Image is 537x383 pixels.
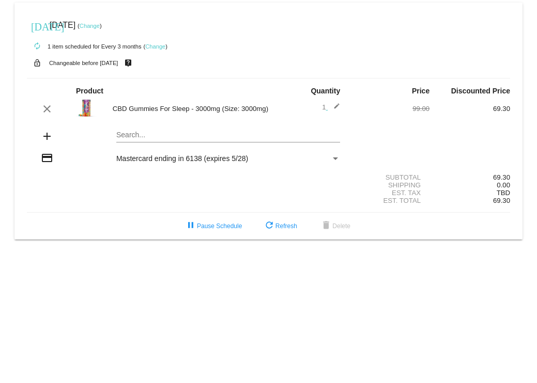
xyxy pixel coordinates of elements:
strong: Price [412,87,429,95]
button: Pause Schedule [176,217,250,235]
div: Shipping [349,181,429,189]
span: 0.00 [497,181,510,189]
div: Subtotal [349,173,429,181]
span: 1 [322,103,340,111]
a: Change [80,23,100,29]
mat-select: Payment Method [116,154,340,163]
span: Pause Schedule [185,222,242,230]
small: 1 item scheduled for Every 3 months [27,43,142,50]
span: 69.30 [493,197,510,204]
mat-icon: credit_card [41,152,53,164]
div: 69.30 [429,173,510,181]
mat-icon: edit [328,103,340,115]
div: Est. Total [349,197,429,204]
div: 69.30 [429,105,510,113]
strong: Product [76,87,103,95]
a: Change [145,43,165,50]
button: Refresh [255,217,305,235]
div: Est. Tax [349,189,429,197]
mat-icon: refresh [263,220,275,232]
mat-icon: pause [185,220,197,232]
span: Delete [320,222,350,230]
span: Mastercard ending in 6138 (expires 5/28) [116,154,248,163]
mat-icon: delete [320,220,332,232]
mat-icon: lock_open [31,56,43,70]
strong: Quantity [311,87,340,95]
div: CBD Gummies For Sleep - 3000mg (Size: 3000mg) [108,105,269,113]
small: Changeable before [DATE] [49,60,118,66]
span: TBD [497,189,510,197]
mat-icon: autorenew [31,40,43,53]
mat-icon: add [41,130,53,142]
div: 99.00 [349,105,429,113]
mat-icon: live_help [122,56,134,70]
button: Delete [312,217,359,235]
span: Refresh [263,222,297,230]
mat-icon: clear [41,103,53,115]
input: Search... [116,131,340,139]
mat-icon: [DATE] [31,20,43,32]
img: image_6483441.jpg [76,98,97,118]
strong: Discounted Price [451,87,510,95]
small: ( ) [78,23,102,29]
small: ( ) [143,43,167,50]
